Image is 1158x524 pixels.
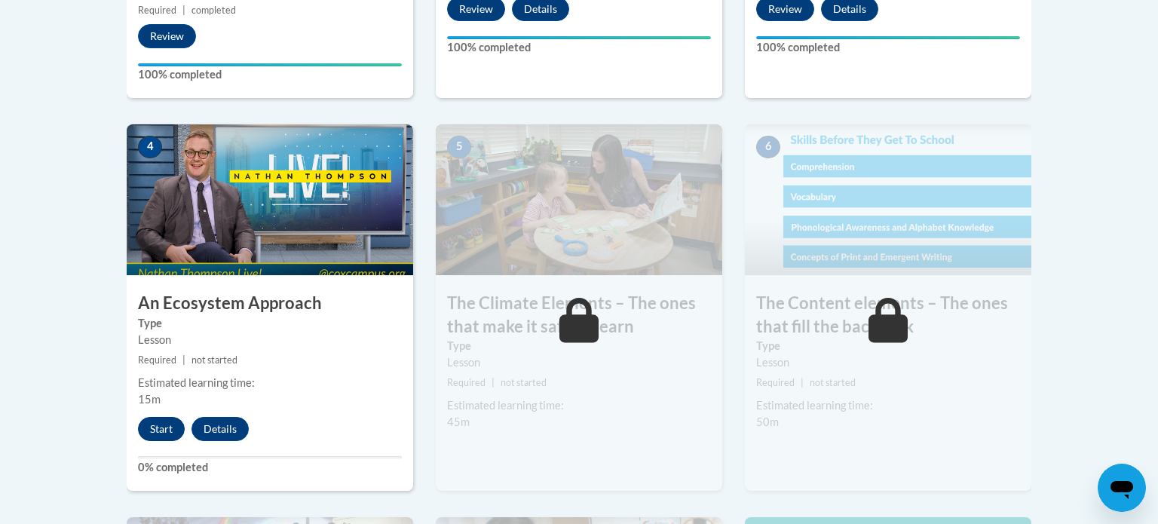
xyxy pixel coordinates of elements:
label: 100% completed [138,66,402,83]
span: Required [138,5,176,16]
h3: The Climate Elements – The ones that make it safe to learn [436,292,722,339]
label: Type [447,338,711,354]
span: | [801,377,804,388]
h3: The Content elements – The ones that fill the backpack [745,292,1031,339]
div: Your progress [756,36,1020,39]
img: Course Image [436,124,722,275]
span: 5 [447,136,471,158]
label: Type [756,338,1020,354]
div: Lesson [756,354,1020,371]
span: not started [501,377,547,388]
label: 0% completed [138,459,402,476]
button: Details [191,417,249,441]
span: not started [810,377,856,388]
span: completed [191,5,236,16]
span: Required [447,377,486,388]
div: Lesson [447,354,711,371]
span: 50m [756,415,779,428]
span: Required [138,354,176,366]
span: 4 [138,136,162,158]
div: Your progress [138,63,402,66]
span: | [182,5,185,16]
div: Estimated learning time: [138,375,402,391]
div: Estimated learning time: [447,397,711,414]
span: Required [756,377,795,388]
img: Course Image [127,124,413,275]
span: 45m [447,415,470,428]
label: 100% completed [447,39,711,56]
iframe: Button to launch messaging window [1098,464,1146,512]
span: | [492,377,495,388]
button: Start [138,417,185,441]
label: Type [138,315,402,332]
span: | [182,354,185,366]
h3: An Ecosystem Approach [127,292,413,315]
span: 6 [756,136,780,158]
div: Estimated learning time: [756,397,1020,414]
button: Review [138,24,196,48]
img: Course Image [745,124,1031,275]
label: 100% completed [756,39,1020,56]
div: Your progress [447,36,711,39]
span: 15m [138,393,161,406]
span: not started [191,354,237,366]
div: Lesson [138,332,402,348]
